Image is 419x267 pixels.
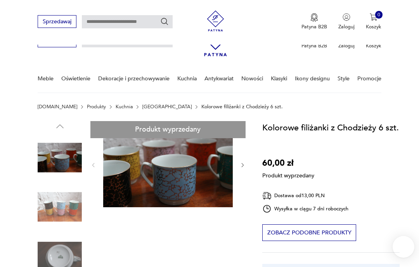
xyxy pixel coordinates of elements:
[338,65,350,92] a: Style
[366,23,381,30] p: Koszyk
[310,13,318,22] img: Ikona medalu
[338,13,355,30] button: Zaloguj
[301,13,327,30] a: Ikona medaluPatyna B2B
[87,104,106,109] a: Produkty
[370,13,377,21] img: Ikona koszyka
[38,15,76,28] button: Sprzedawaj
[375,11,383,19] div: 0
[366,13,381,30] button: 0Koszyk
[262,191,348,201] div: Dostawa od 13,00 PLN
[262,204,348,213] div: Wysyłka w ciągu 7 dni roboczych
[116,104,133,109] a: Kuchnia
[262,156,314,170] p: 60,00 zł
[203,10,229,31] img: Patyna - sklep z meblami i dekoracjami vintage
[262,121,399,134] h1: Kolorowe filiżanki z Chodzieży 6 szt.
[301,42,327,49] p: Patyna B2B
[393,236,414,258] iframe: Smartsupp widget button
[262,170,314,180] p: Produkt wyprzedany
[301,13,327,30] button: Patyna B2B
[201,104,283,109] p: Kolorowe filiżanki z Chodzieży 6 szt.
[271,65,287,92] a: Klasyki
[177,65,197,92] a: Kuchnia
[160,17,169,26] button: Szukaj
[204,65,234,92] a: Antykwariat
[366,42,381,49] p: Koszyk
[262,224,356,241] button: Zobacz podobne produkty
[142,104,192,109] a: [GEOGRAPHIC_DATA]
[357,65,381,92] a: Promocje
[38,65,54,92] a: Meble
[262,191,272,201] img: Ikona dostawy
[338,23,355,30] p: Zaloguj
[338,42,355,49] p: Zaloguj
[38,20,76,24] a: Sprzedawaj
[295,65,330,92] a: Ikony designu
[241,65,263,92] a: Nowości
[38,104,77,109] a: [DOMAIN_NAME]
[301,23,327,30] p: Patyna B2B
[343,13,350,21] img: Ikonka użytkownika
[61,65,90,92] a: Oświetlenie
[98,65,170,92] a: Dekoracje i przechowywanie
